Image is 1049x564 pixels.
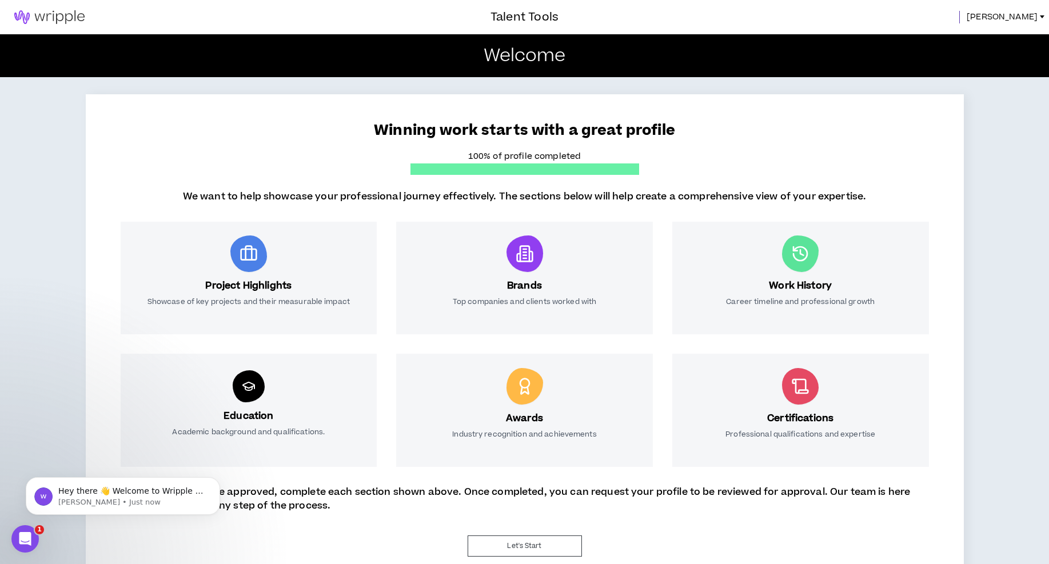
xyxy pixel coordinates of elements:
h3: Talent Tools [490,9,559,26]
p: To get your profile approved, complete each section shown above. Once completed, you can request ... [136,485,914,513]
iframe: Intercom notifications message [9,453,237,533]
p: Winning work starts with a great profile [125,120,925,142]
p: Academic background and qualifications. [172,427,325,450]
p: Professional qualifications and expertise [725,430,875,453]
h3: Project Highlights [205,279,292,293]
p: Top companies and clients worked with [453,297,596,320]
h3: Education [224,409,273,423]
span: [PERSON_NAME] [967,11,1038,23]
span: 1 [35,525,44,534]
p: Showcase of key projects and their measurable impact [147,297,350,320]
h3: Work History [769,279,832,293]
p: We want to help showcase your professional journey effectively. The sections below will help crea... [183,190,866,203]
h3: Brands [507,279,542,293]
p: Career timeline and professional growth [726,297,875,320]
h3: Certifications [767,411,833,425]
p: 100% of profile completed [410,150,639,163]
iframe: Intercom live chat [11,525,39,553]
p: Industry recognition and achievements [452,430,596,453]
h3: Awards [506,411,543,425]
button: Let's Start [468,535,582,557]
p: Welcome [484,42,566,70]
